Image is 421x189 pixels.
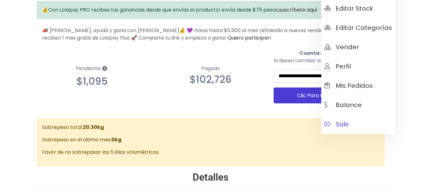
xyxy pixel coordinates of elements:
[42,124,379,131] p: Sobrepeso total:
[324,102,362,108] span: Balance
[42,27,377,41] span: 📣 [PERSON_NAME], ayuda y gana con [PERSON_NAME]💰 💜 Gana hasta $5,500 al mes refiriendo a nuevos v...
[155,73,266,85] p: $102,726
[321,76,395,95] a: Mis pedidos
[321,57,395,76] a: Perfil
[321,37,395,57] a: Vender
[324,82,373,89] span: Mis pedidos
[37,75,148,87] p: $1,095
[42,149,379,156] p: Favor de no sobrepasar los 5 kilos volumétricos
[274,57,385,64] p: Si desea cambiar su cuenta, actualícela aquí:
[321,95,395,115] a: Balance
[37,171,385,183] h2: Detalles
[324,63,351,70] span: Perfil
[37,63,148,74] p: Pendiente
[42,6,317,13] span: 💰Con Lolapay PRO recibes tus ganancias desde que envías el producto! envía desde $75 pesos,
[299,50,359,57] b: Cuenta MercadoPago
[321,18,395,37] a: Editar Categorías
[155,65,266,72] p: Pagado
[324,5,373,12] span: Editar Stock
[279,6,317,13] a: suscríbete aquí
[321,115,395,134] a: Salir
[324,121,349,128] span: Salir
[42,136,379,144] p: Sobrepeso en el último mes:
[324,24,392,31] span: Editar Categorías
[274,87,385,103] button: Clic Para Cambiar Cuenta
[83,124,104,131] b: 20.30kg
[111,136,122,143] b: 0kg
[324,44,359,50] span: Vender
[227,34,271,41] a: Quiero participar!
